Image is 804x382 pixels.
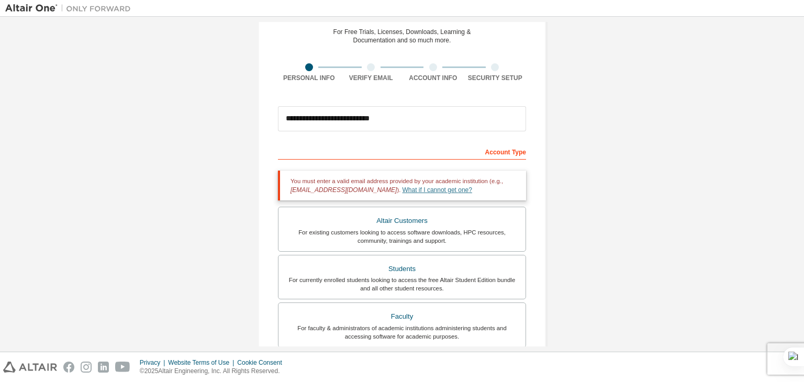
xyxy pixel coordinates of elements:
div: Altair Customers [285,214,519,228]
img: linkedin.svg [98,362,109,373]
div: Students [285,262,519,276]
div: For Free Trials, Licenses, Downloads, Learning & Documentation and so much more. [333,28,471,44]
a: What if I cannot get one? [403,186,472,194]
div: Cookie Consent [237,358,288,367]
div: For faculty & administrators of academic institutions administering students and accessing softwa... [285,324,519,341]
div: Account Info [402,74,464,82]
div: Website Terms of Use [168,358,237,367]
div: You must enter a valid email address provided by your academic institution (e.g., ). [278,171,526,200]
div: Security Setup [464,74,527,82]
div: Privacy [140,358,168,367]
div: Verify Email [340,74,403,82]
div: Faculty [285,309,519,324]
div: Account Type [278,143,526,160]
div: For existing customers looking to access software downloads, HPC resources, community, trainings ... [285,228,519,245]
img: instagram.svg [81,362,92,373]
p: © 2025 Altair Engineering, Inc. All Rights Reserved. [140,367,288,376]
img: Altair One [5,3,136,14]
div: For currently enrolled students looking to access the free Altair Student Edition bundle and all ... [285,276,519,293]
span: [EMAIL_ADDRESS][DOMAIN_NAME] [291,186,397,194]
div: Personal Info [278,74,340,82]
img: altair_logo.svg [3,362,57,373]
img: facebook.svg [63,362,74,373]
img: youtube.svg [115,362,130,373]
